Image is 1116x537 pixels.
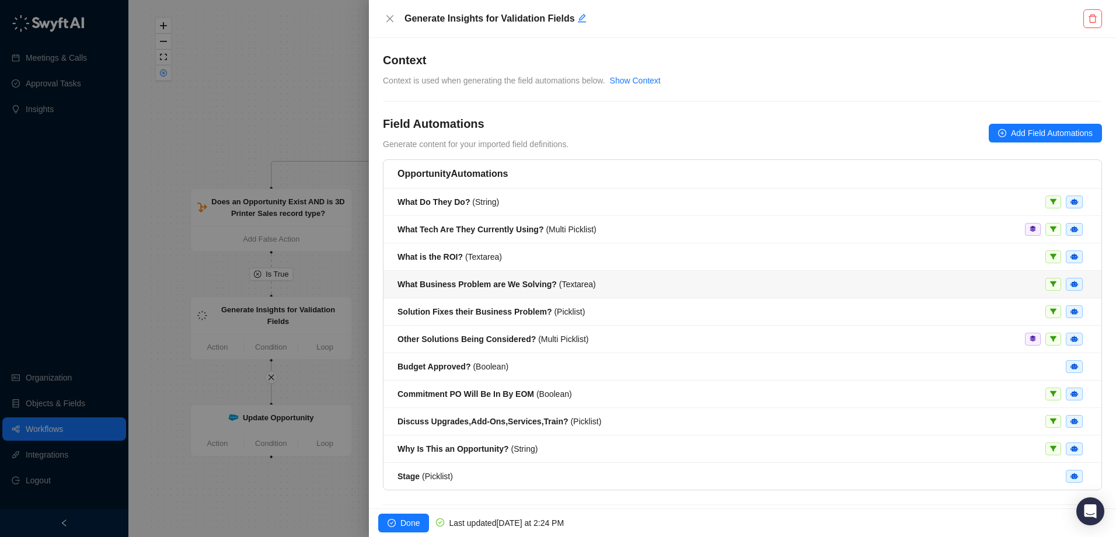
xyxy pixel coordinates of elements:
span: check-circle [436,518,444,526]
h4: Context [383,52,1102,68]
span: ( Multi Picklist ) [397,334,588,344]
span: ( String ) [397,197,499,207]
strong: Discuss Upgrades,Add-Ons,Services,Train? [397,417,569,426]
span: close [385,14,395,23]
span: ( Picklist ) [397,307,585,316]
strong: Budget Approved? [397,362,470,371]
span: Generate content for your imported field definitions. [383,140,569,149]
span: ( String ) [397,444,538,454]
h5: Opportunity Automations [397,167,1087,181]
button: Edit [577,12,587,26]
span: ( Boolean ) [397,362,508,371]
strong: Stage [397,472,420,481]
strong: Solution Fixes their Business Problem? [397,307,552,316]
span: Last updated [DATE] at 2:24 PM [449,518,564,528]
strong: What Tech Are They Currently Using? [397,225,543,234]
span: delete [1088,14,1097,23]
button: Close [383,12,397,26]
span: Add Field Automations [1011,127,1093,140]
span: ( Picklist ) [397,472,453,481]
span: plus-circle [998,129,1006,137]
span: check-circle [388,519,396,527]
a: Show Context [610,76,661,85]
span: ( Boolean ) [397,389,572,399]
strong: What Do They Do? [397,197,470,207]
div: Open Intercom Messenger [1076,497,1104,525]
h5: Generate Insights for Validation Fields [404,12,1080,26]
strong: What Business Problem are We Solving? [397,280,557,289]
span: ( Textarea ) [397,280,596,289]
span: ( Multi Picklist ) [397,225,597,234]
span: Done [400,517,420,529]
strong: What is the ROI? [397,252,463,261]
strong: Why Is This an Opportunity? [397,444,509,454]
strong: Other Solutions Being Considered? [397,334,536,344]
span: Context is used when generating the field automations below. [383,76,605,85]
span: ( Textarea ) [397,252,502,261]
h4: Field Automations [383,116,569,132]
strong: Commitment PO Will Be In By EOM [397,389,534,399]
span: ( Picklist ) [397,417,601,426]
button: Add Field Automations [989,124,1102,142]
button: Done [378,514,429,532]
span: edit [577,13,587,23]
